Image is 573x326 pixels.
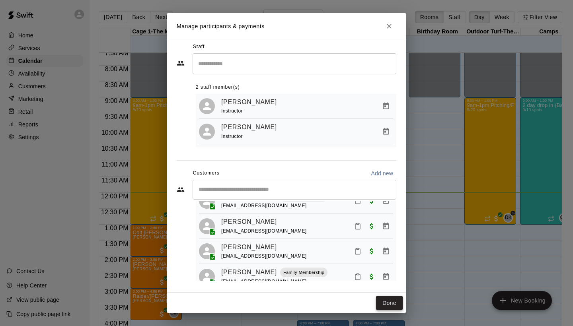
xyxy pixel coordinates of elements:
button: Manage bookings & payment [379,99,393,113]
span: Waived payment [364,273,379,279]
div: Start typing to search customers... [193,180,396,200]
span: [EMAIL_ADDRESS][DOMAIN_NAME] [221,228,307,234]
a: [PERSON_NAME] [221,242,277,252]
svg: Staff [177,59,185,67]
a: [PERSON_NAME] [221,97,277,107]
button: Mark attendance [351,270,364,283]
div: Tucker Nelson [199,243,215,259]
span: Instructor [221,108,243,114]
span: Customers [193,167,220,180]
div: Wyatt Hutchins [199,269,215,285]
button: Mark attendance [351,244,364,258]
div: Hunter Hutchins [199,193,215,209]
p: Family Membership [283,269,324,276]
span: Paid with Card [364,247,379,254]
button: Close [382,19,396,33]
button: Manage bookings & payment [379,124,393,139]
span: 2 staff member(s) [196,81,240,94]
button: Add new [368,167,396,180]
span: Paid with Card [364,222,379,229]
button: Manage bookings & payment [379,244,393,258]
button: Done [376,296,403,310]
svg: Customers [177,186,185,194]
div: Tristan Stivors [199,124,215,140]
div: Isai Malagon [199,218,215,234]
button: Manage bookings & payment [379,219,393,233]
span: [EMAIL_ADDRESS][DOMAIN_NAME] [221,279,307,284]
a: [PERSON_NAME] [221,217,277,227]
a: [PERSON_NAME] [221,122,277,132]
a: [PERSON_NAME] [221,267,277,277]
div: Search staff [193,53,396,74]
button: Manage bookings & payment [379,270,393,284]
button: Manage bookings & payment [379,194,393,208]
div: Dusten Knight [199,98,215,114]
span: Instructor [221,134,243,139]
button: Mark attendance [351,194,364,208]
span: [EMAIL_ADDRESS][DOMAIN_NAME] [221,203,307,208]
p: Manage participants & payments [177,22,265,31]
span: Staff [193,41,205,53]
button: Mark attendance [351,219,364,233]
p: Add new [371,169,393,177]
span: [EMAIL_ADDRESS][DOMAIN_NAME] [221,253,307,259]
